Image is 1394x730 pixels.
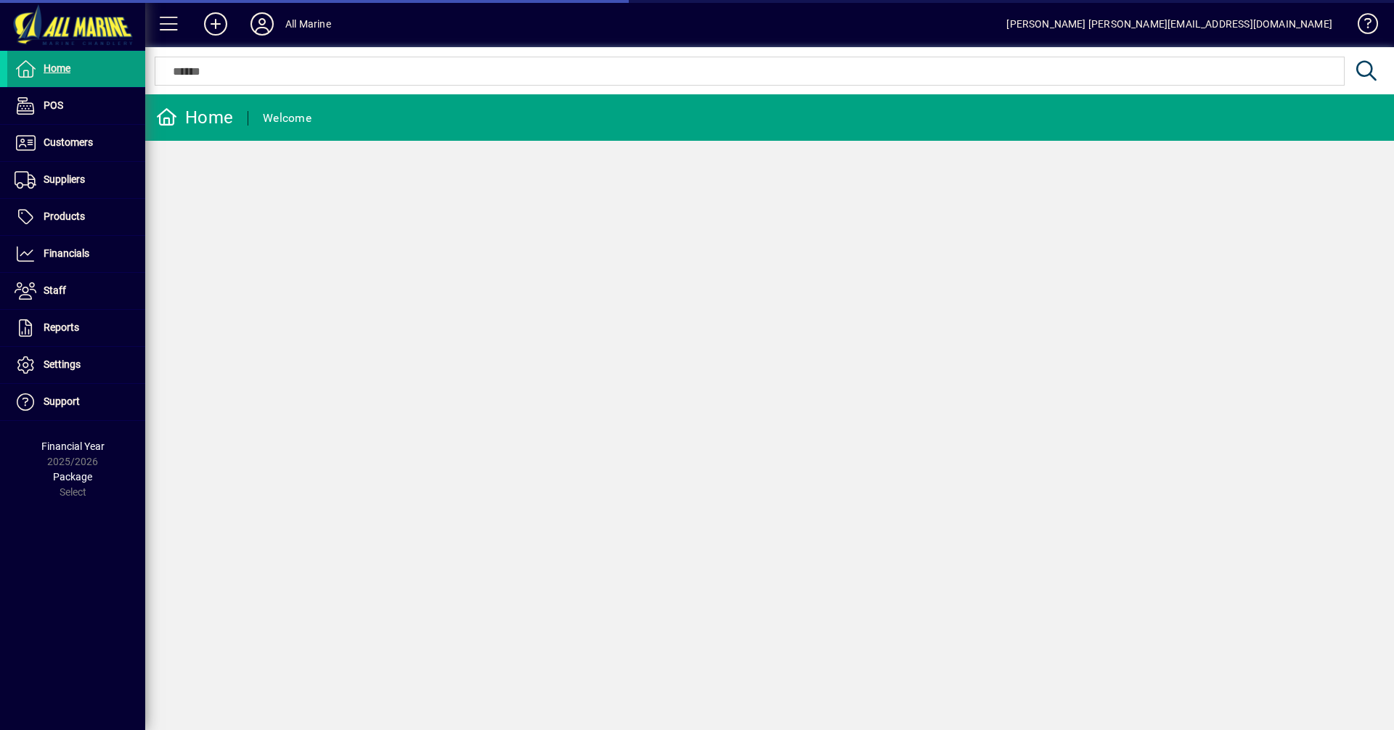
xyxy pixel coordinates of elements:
[44,395,80,407] span: Support
[44,358,81,370] span: Settings
[7,162,145,198] a: Suppliers
[285,12,331,36] div: All Marine
[1006,12,1332,36] div: [PERSON_NAME] [PERSON_NAME][EMAIL_ADDRESS][DOMAIN_NAME]
[263,107,311,130] div: Welcome
[239,11,285,37] button: Profile
[7,125,145,161] a: Customers
[7,199,145,235] a: Products
[7,236,145,272] a: Financials
[53,471,92,483] span: Package
[7,88,145,124] a: POS
[44,173,85,185] span: Suppliers
[7,310,145,346] a: Reports
[192,11,239,37] button: Add
[44,99,63,111] span: POS
[44,321,79,333] span: Reports
[7,384,145,420] a: Support
[7,273,145,309] a: Staff
[44,62,70,74] span: Home
[41,440,105,452] span: Financial Year
[44,284,66,296] span: Staff
[44,210,85,222] span: Products
[1347,3,1376,50] a: Knowledge Base
[44,247,89,259] span: Financials
[44,136,93,148] span: Customers
[7,347,145,383] a: Settings
[156,106,233,129] div: Home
